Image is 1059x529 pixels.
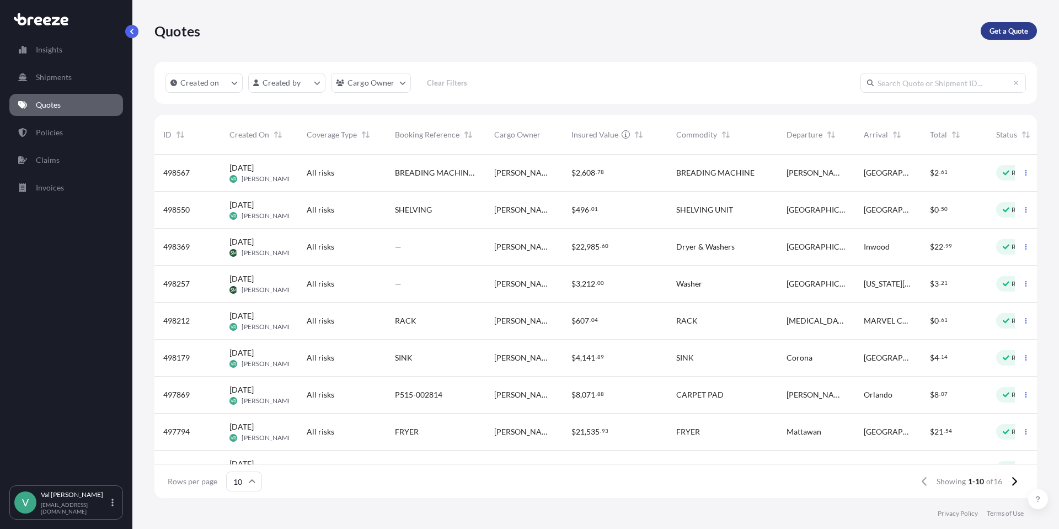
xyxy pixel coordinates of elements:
p: Ready [1012,427,1030,436]
p: Insights [36,44,62,55]
span: , [580,280,582,288]
span: 21 [941,281,948,285]
span: , [580,354,582,362]
span: 985 [586,243,600,251]
span: [DATE] [229,384,254,395]
span: [PERSON_NAME] Logistics [494,463,554,474]
span: [PERSON_NAME] [242,174,294,183]
a: Invoices [9,177,123,199]
span: All risks [307,426,334,437]
span: ID [163,129,172,140]
p: Invoices [36,182,64,193]
span: 498550 [163,204,190,215]
span: 498257 [163,278,190,289]
span: [PERSON_NAME] [242,433,294,442]
span: VR [231,321,236,332]
span: [DATE] [229,199,254,210]
p: Ready [1012,168,1030,177]
span: 04 [591,318,598,322]
span: [GEOGRAPHIC_DATA] [864,167,912,178]
span: All risks [307,167,334,178]
span: — [395,278,402,289]
span: $ [930,354,934,362]
span: $ [930,428,934,436]
span: VR [231,358,236,369]
span: [PERSON_NAME] [242,285,294,294]
span: Created On [229,129,269,140]
span: [DATE] [229,236,254,247]
span: All risks [307,204,334,215]
span: 78 [597,170,604,174]
p: Clear Filters [427,77,467,88]
span: SM [231,247,237,258]
span: [DATE] [229,458,254,469]
span: . [939,355,940,359]
span: 212 [582,280,595,288]
span: $ [571,428,576,436]
span: Washer [676,278,702,289]
span: $ [571,243,576,251]
input: Search Quote or Shipment ID... [860,73,1026,93]
span: Booking Reference [395,129,459,140]
button: Sort [462,128,475,141]
span: 496 [576,206,589,214]
p: Quotes [36,99,61,110]
span: Inwood [864,241,890,252]
span: BREADING MACHING FOR GREAT LAKES [395,167,477,178]
button: createdBy Filter options [248,73,325,93]
span: [PERSON_NAME] [242,396,294,405]
p: Quotes [154,22,200,40]
span: [US_STATE][GEOGRAPHIC_DATA] [864,278,912,289]
span: [PERSON_NAME] Logistics [494,315,554,326]
a: Shipments [9,66,123,88]
span: 14 [941,355,948,359]
span: BREADING MACHINE [676,167,755,178]
span: [GEOGRAPHIC_DATA] [787,463,846,474]
a: Privacy Policy [938,509,978,518]
p: Ready [1012,279,1030,288]
span: CARPET PAD [676,389,724,400]
span: Corona [787,352,812,363]
span: 22 [576,243,585,251]
span: VR [231,395,236,406]
span: . [939,318,940,322]
p: Cargo Owner [347,77,395,88]
span: 497589 [163,463,190,474]
span: 497869 [163,389,190,400]
span: $ [571,354,576,362]
span: . [596,170,597,174]
span: . [600,244,601,248]
span: . [596,355,597,359]
span: Arrival [864,129,888,140]
span: 3 [576,280,580,288]
span: 141 [582,354,595,362]
p: Ready [1012,242,1030,251]
span: RACK [395,315,416,326]
span: 497794 [163,426,190,437]
span: 21 [934,428,943,436]
span: VR [231,210,236,221]
span: FRYER [395,426,419,437]
span: 0 [934,317,939,325]
span: [PERSON_NAME] [242,359,294,368]
span: [DATE] [229,347,254,358]
span: SHELVING [395,204,432,215]
span: $ [930,391,934,399]
span: $ [930,280,934,288]
span: [DATE] [229,310,254,321]
span: — [395,463,402,474]
span: [PERSON_NAME] Logistics [494,352,554,363]
span: . [944,244,945,248]
span: 0 [934,206,939,214]
button: Sort [174,128,187,141]
span: , [580,169,582,177]
span: 60 [602,244,608,248]
p: Claims [36,155,60,166]
a: Terms of Use [987,509,1024,518]
span: 93 [602,429,608,433]
button: Sort [1019,128,1033,141]
span: 071 [582,391,595,399]
span: [PERSON_NAME] Logistics [494,204,554,215]
span: . [596,392,597,396]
